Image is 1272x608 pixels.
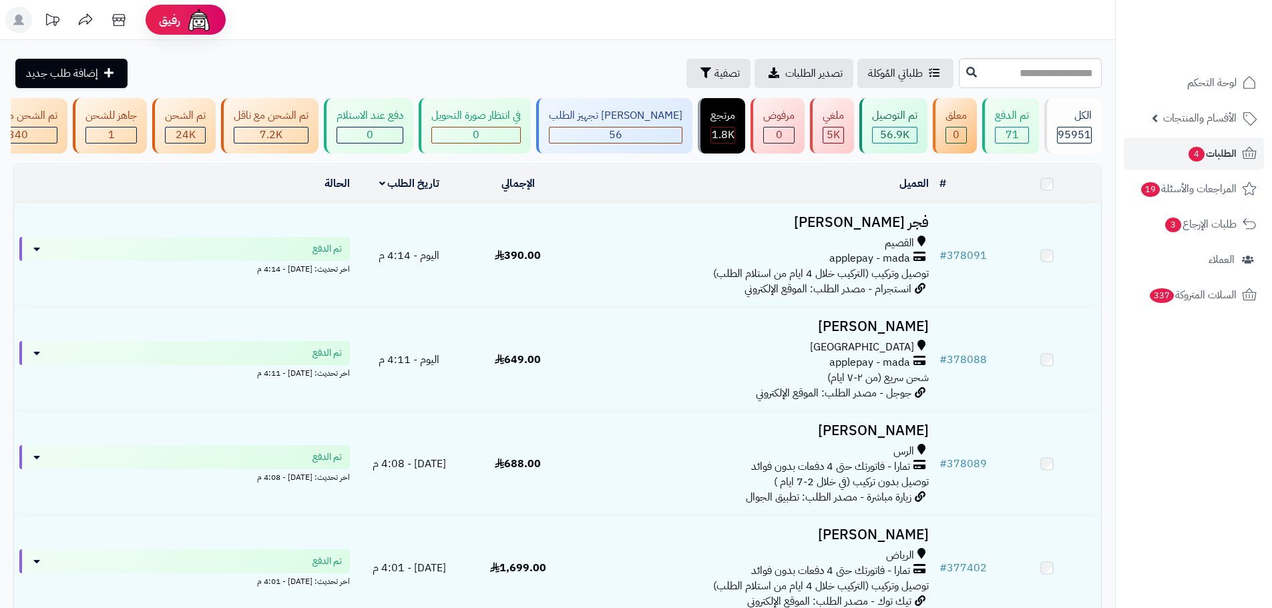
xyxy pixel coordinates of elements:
h3: [PERSON_NAME] [578,527,929,543]
a: معلق 0 [930,98,980,154]
span: تم الدفع [312,346,342,360]
div: اخر تحديث: [DATE] - 4:01 م [19,573,350,587]
span: تصفية [714,65,740,81]
a: تحديثات المنصة [35,7,69,37]
a: الكل95951 [1042,98,1104,154]
div: 0 [764,127,794,143]
span: 337 [1150,288,1174,303]
a: #378088 [939,352,987,368]
div: تم الشحن [165,108,206,123]
span: تصدير الطلبات [785,65,843,81]
span: تمارا - فاتورتك حتى 4 دفعات بدون فوائد [751,459,910,475]
span: إضافة طلب جديد [26,65,98,81]
span: 95951 [1058,127,1091,143]
a: الإجمالي [501,176,535,192]
div: اخر تحديث: [DATE] - 4:08 م [19,469,350,483]
a: الطلبات4 [1124,137,1264,170]
h3: [PERSON_NAME] [578,423,929,438]
a: طلبات الإرجاع3 [1124,208,1264,240]
button: تصفية [686,59,751,88]
img: logo-2.png [1181,34,1259,62]
span: اليوم - 4:11 م [379,352,439,368]
span: طلبات الإرجاع [1164,215,1237,234]
span: توصيل وتركيب (التركيب خلال 4 ايام من استلام الطلب) [713,578,929,594]
div: 0 [432,127,520,143]
span: الطلبات [1187,144,1237,163]
a: ملغي 5K [807,98,857,154]
a: لوحة التحكم [1124,67,1264,99]
span: طلباتي المُوكلة [868,65,923,81]
div: معلق [945,108,967,123]
span: تم الدفع [312,555,342,568]
span: اليوم - 4:14 م [379,248,439,264]
a: تصدير الطلبات [755,59,853,88]
span: 5K [827,127,840,143]
span: زيارة مباشرة - مصدر الطلب: تطبيق الجوال [746,489,911,505]
span: 340 [8,127,28,143]
h3: فجر [PERSON_NAME] [578,215,929,230]
a: إضافة طلب جديد [15,59,128,88]
div: 1 [86,127,136,143]
div: 7222 [234,127,308,143]
a: #378091 [939,248,987,264]
a: # [939,176,946,192]
a: [PERSON_NAME] تجهيز الطلب 56 [534,98,695,154]
div: 1829 [711,127,734,143]
span: العملاء [1209,250,1235,269]
span: [DATE] - 4:01 م [373,560,446,576]
div: تم التوصيل [872,108,917,123]
div: تم الشحن مع ناقل [234,108,308,123]
div: اخر تحديث: [DATE] - 4:11 م [19,365,350,379]
h3: [PERSON_NAME] [578,319,929,334]
div: تم الدفع [995,108,1029,123]
div: الكل [1057,108,1092,123]
div: [PERSON_NAME] تجهيز الطلب [549,108,682,123]
span: السلات المتروكة [1148,286,1237,304]
a: تم التوصيل 56.9K [857,98,930,154]
a: تم الشحن 24K [150,98,218,154]
img: ai-face.png [186,7,212,33]
span: تمارا - فاتورتك حتى 4 دفعات بدون فوائد [751,563,910,579]
span: الرياض [886,548,914,563]
span: المراجعات والأسئلة [1140,180,1237,198]
span: 56.9K [880,127,909,143]
a: #378089 [939,456,987,472]
div: في انتظار صورة التحويل [431,108,521,123]
span: # [939,456,947,472]
a: تم الشحن مع ناقل 7.2K [218,98,321,154]
span: 56 [609,127,622,143]
a: دفع عند الاستلام 0 [321,98,416,154]
span: 688.00 [495,456,541,472]
a: العملاء [1124,244,1264,276]
span: applepay - mada [829,251,910,266]
a: الحالة [325,176,350,192]
div: 4992 [823,127,843,143]
span: 0 [776,127,783,143]
a: المراجعات والأسئلة19 [1124,173,1264,205]
span: # [939,352,947,368]
span: 24K [176,127,196,143]
span: لوحة التحكم [1187,73,1237,92]
span: الرس [893,444,914,459]
span: 0 [953,127,960,143]
span: تم الدفع [312,242,342,256]
span: الأقسام والمنتجات [1163,109,1237,127]
div: 0 [337,127,403,143]
div: 56 [550,127,682,143]
span: رفيق [159,12,180,28]
span: 4 [1189,147,1205,162]
div: 0 [946,127,966,143]
span: 0 [367,127,373,143]
span: [DATE] - 4:08 م [373,456,446,472]
div: 24036 [166,127,205,143]
span: توصيل بدون تركيب (في خلال 2-7 ايام ) [774,474,929,490]
span: applepay - mada [829,355,910,370]
a: تم الدفع 71 [980,98,1042,154]
span: 3 [1165,218,1181,232]
span: 7.2K [260,127,282,143]
a: في انتظار صورة التحويل 0 [416,98,534,154]
span: تم الدفع [312,450,342,464]
div: اخر تحديث: [DATE] - 4:14 م [19,261,350,275]
a: طلباتي المُوكلة [857,59,953,88]
div: 56891 [873,127,917,143]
